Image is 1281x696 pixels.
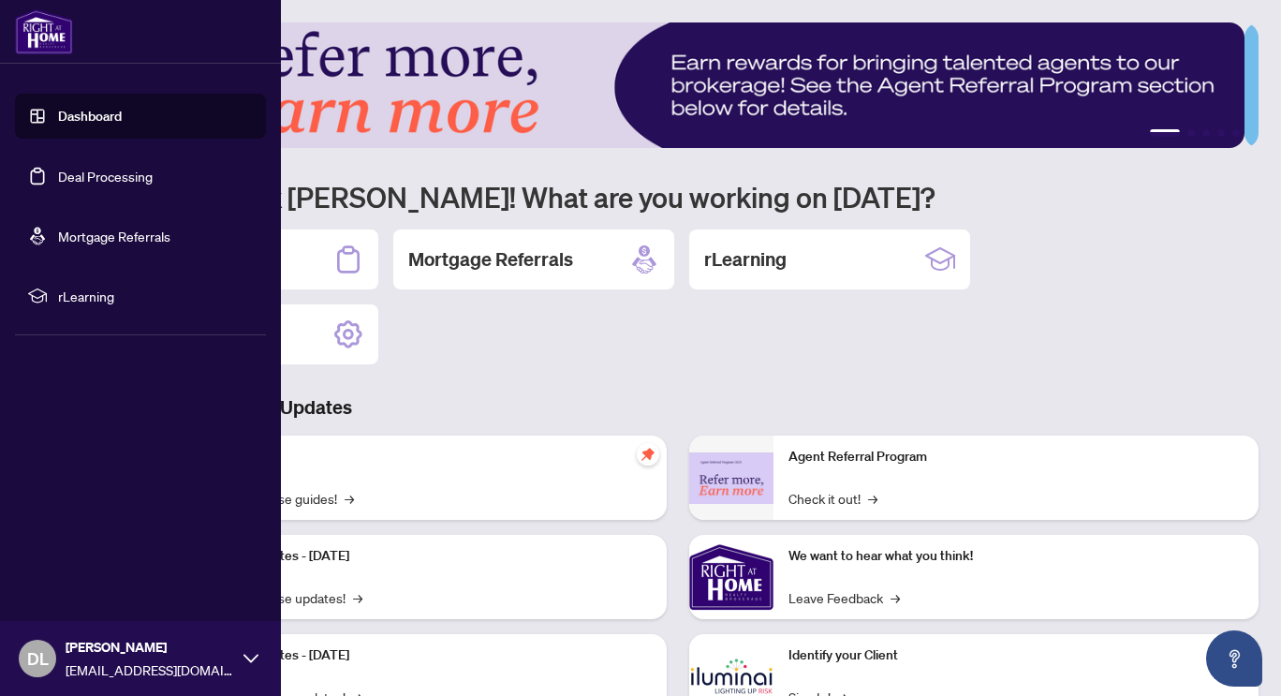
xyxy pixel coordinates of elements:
p: Agent Referral Program [788,447,1244,467]
a: Check it out!→ [788,488,877,509]
button: 1 [1150,129,1180,137]
span: DL [27,645,49,672]
img: logo [15,9,73,54]
img: Slide 0 [97,22,1244,148]
button: 2 [1187,129,1195,137]
h1: Welcome back [PERSON_NAME]! What are you working on [DATE]? [97,179,1259,215]
button: 5 [1232,129,1240,137]
button: 4 [1217,129,1225,137]
button: 3 [1202,129,1210,137]
span: [PERSON_NAME] [66,637,234,658]
a: Deal Processing [58,168,153,185]
a: Dashboard [58,108,122,125]
h3: Brokerage & Industry Updates [97,394,1259,421]
h2: Mortgage Referrals [408,246,573,273]
img: Agent Referral Program [689,452,773,504]
h2: rLearning [704,246,787,273]
p: Platform Updates - [DATE] [197,645,652,666]
button: Open asap [1206,630,1262,687]
span: pushpin [637,443,659,466]
span: rLearning [58,286,253,306]
p: Self-Help [197,447,652,467]
a: Leave Feedback→ [788,587,900,608]
span: → [868,488,877,509]
span: → [353,587,362,608]
span: → [345,488,354,509]
span: [EMAIL_ADDRESS][DOMAIN_NAME] [66,659,234,680]
a: Mortgage Referrals [58,228,170,244]
p: We want to hear what you think! [788,546,1244,567]
span: → [891,587,900,608]
p: Identify your Client [788,645,1244,666]
img: We want to hear what you think! [689,535,773,619]
p: Platform Updates - [DATE] [197,546,652,567]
